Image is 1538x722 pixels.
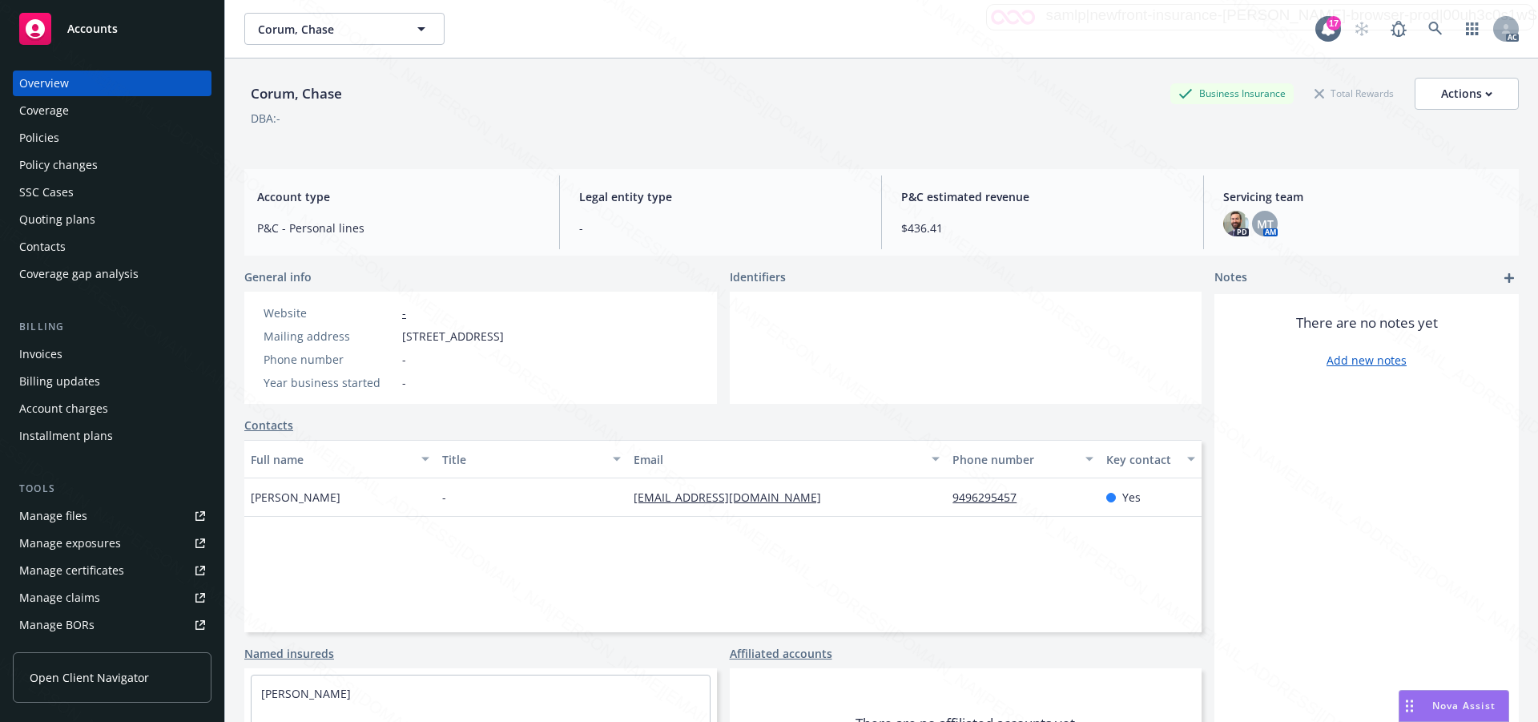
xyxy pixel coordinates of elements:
[19,396,108,422] div: Account charges
[13,261,211,287] a: Coverage gap analysis
[19,207,95,232] div: Quoting plans
[13,481,211,497] div: Tools
[13,503,211,529] a: Manage files
[13,207,211,232] a: Quoting plans
[402,351,406,368] span: -
[13,558,211,583] a: Manage certificates
[1296,313,1438,333] span: There are no notes yet
[264,351,396,368] div: Phone number
[13,125,211,151] a: Policies
[901,188,1184,205] span: P&C estimated revenue
[13,612,211,638] a: Manage BORs
[901,220,1184,236] span: $436.41
[402,328,504,345] span: [STREET_ADDRESS]
[264,305,396,321] div: Website
[1399,691,1419,721] div: Drag to move
[634,451,922,468] div: Email
[730,268,786,285] span: Identifiers
[13,234,211,260] a: Contacts
[13,98,211,123] a: Coverage
[952,490,1029,505] a: 9496295457
[1383,13,1415,45] a: Report a Bug
[1214,268,1247,288] span: Notes
[13,71,211,96] a: Overview
[19,423,113,449] div: Installment plans
[1415,78,1519,110] button: Actions
[1306,83,1402,103] div: Total Rewards
[264,374,396,391] div: Year business started
[257,188,540,205] span: Account type
[442,451,603,468] div: Title
[13,423,211,449] a: Installment plans
[244,13,445,45] button: Corum, Chase
[244,268,312,285] span: General info
[1170,83,1294,103] div: Business Insurance
[1346,13,1378,45] a: Start snowing
[952,451,1075,468] div: Phone number
[579,188,862,205] span: Legal entity type
[264,328,396,345] div: Mailing address
[13,341,211,367] a: Invoices
[19,152,98,178] div: Policy changes
[261,686,351,701] a: [PERSON_NAME]
[244,440,436,478] button: Full name
[1441,79,1492,109] div: Actions
[67,22,118,35] span: Accounts
[19,261,139,287] div: Coverage gap analysis
[1223,188,1506,205] span: Servicing team
[1399,690,1509,722] button: Nova Assist
[19,503,87,529] div: Manage files
[19,585,100,611] div: Manage claims
[442,489,446,506] span: -
[13,319,211,335] div: Billing
[30,669,149,686] span: Open Client Navigator
[19,71,69,96] div: Overview
[13,530,211,556] a: Manage exposures
[257,220,540,236] span: P&C - Personal lines
[1122,489,1141,506] span: Yes
[1257,216,1274,232] span: MT
[19,98,69,123] div: Coverage
[402,374,406,391] span: -
[402,305,406,321] a: -
[1419,13,1451,45] a: Search
[1106,451,1178,468] div: Key contact
[13,6,211,51] a: Accounts
[244,645,334,662] a: Named insureds
[627,440,946,478] button: Email
[1432,699,1496,712] span: Nova Assist
[1100,440,1202,478] button: Key contact
[13,179,211,205] a: SSC Cases
[251,451,412,468] div: Full name
[579,220,862,236] span: -
[19,179,74,205] div: SSC Cases
[19,558,124,583] div: Manage certificates
[19,125,59,151] div: Policies
[1500,268,1519,288] a: add
[251,489,340,506] span: [PERSON_NAME]
[19,341,62,367] div: Invoices
[13,396,211,422] a: Account charges
[13,585,211,611] a: Manage claims
[19,369,100,394] div: Billing updates
[251,110,280,127] div: DBA: -
[730,645,832,662] a: Affiliated accounts
[244,83,348,104] div: Corum, Chase
[1327,352,1407,369] a: Add new notes
[244,417,293,434] a: Contacts
[946,440,1099,478] button: Phone number
[1456,13,1488,45] a: Switch app
[19,612,95,638] div: Manage BORs
[13,152,211,178] a: Policy changes
[1327,16,1341,30] div: 17
[13,369,211,394] a: Billing updates
[19,234,66,260] div: Contacts
[634,490,834,505] a: [EMAIL_ADDRESS][DOMAIN_NAME]
[1223,211,1249,236] img: photo
[19,530,121,556] div: Manage exposures
[258,21,397,38] span: Corum, Chase
[436,440,627,478] button: Title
